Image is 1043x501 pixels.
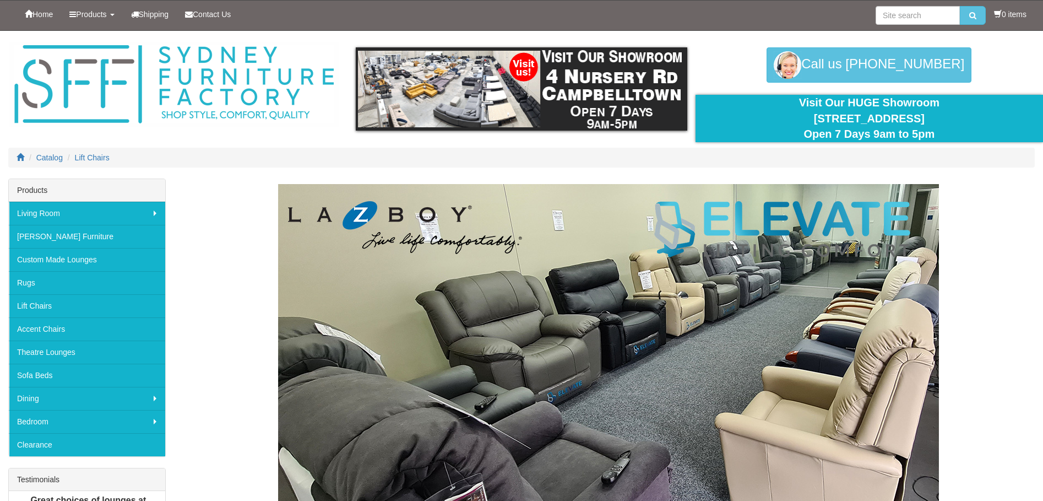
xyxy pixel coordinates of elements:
[177,1,239,28] a: Contact Us
[36,153,63,162] a: Catalog
[9,202,165,225] a: Living Room
[9,271,165,294] a: Rugs
[9,410,165,433] a: Bedroom
[704,95,1035,142] div: Visit Our HUGE Showroom [STREET_ADDRESS] Open 7 Days 9am to 5pm
[76,10,106,19] span: Products
[75,153,110,162] a: Lift Chairs
[193,10,231,19] span: Contact Us
[32,10,53,19] span: Home
[994,9,1026,20] li: 0 items
[9,468,165,491] div: Testimonials
[876,6,960,25] input: Site search
[61,1,122,28] a: Products
[356,47,687,131] img: showroom.gif
[9,433,165,456] a: Clearance
[9,248,165,271] a: Custom Made Lounges
[9,179,165,202] div: Products
[9,225,165,248] a: [PERSON_NAME] Furniture
[9,294,165,317] a: Lift Chairs
[9,341,165,364] a: Theatre Lounges
[123,1,177,28] a: Shipping
[17,1,61,28] a: Home
[9,387,165,410] a: Dining
[9,42,339,127] img: Sydney Furniture Factory
[139,10,169,19] span: Shipping
[9,317,165,341] a: Accent Chairs
[9,364,165,387] a: Sofa Beds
